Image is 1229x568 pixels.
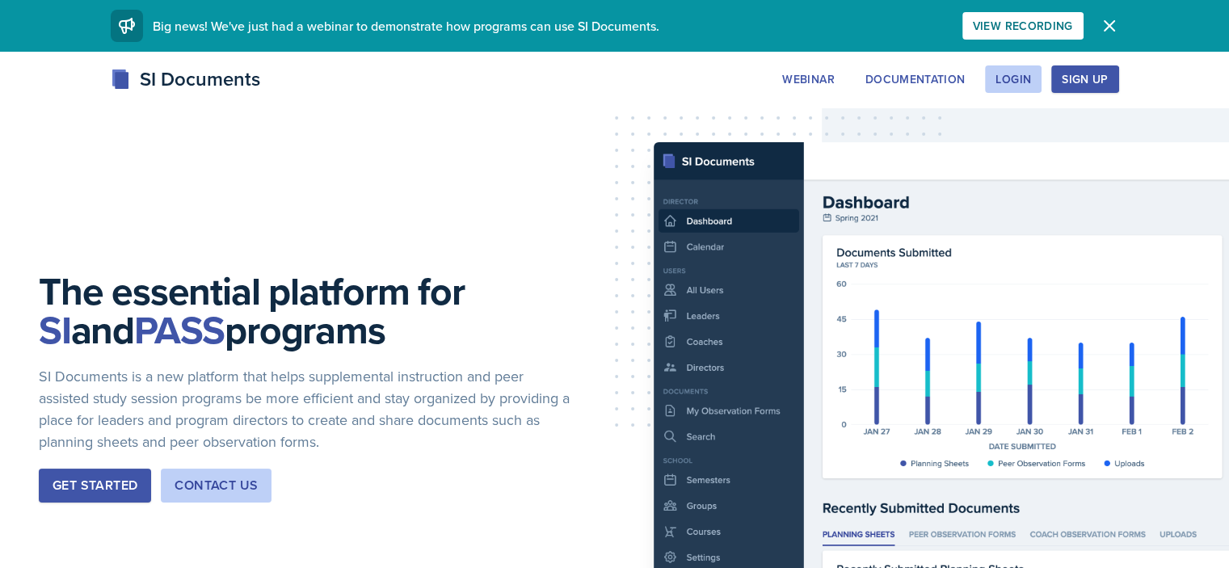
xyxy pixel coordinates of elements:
[1051,65,1118,93] button: Sign Up
[995,73,1031,86] div: Login
[53,476,137,495] div: Get Started
[962,12,1084,40] button: View Recording
[865,73,966,86] div: Documentation
[782,73,834,86] div: Webinar
[153,17,659,35] span: Big news! We've just had a webinar to demonstrate how programs can use SI Documents.
[855,65,976,93] button: Documentation
[175,476,258,495] div: Contact Us
[772,65,844,93] button: Webinar
[39,469,151,503] button: Get Started
[1062,73,1108,86] div: Sign Up
[973,19,1073,32] div: View Recording
[161,469,271,503] button: Contact Us
[111,65,260,94] div: SI Documents
[985,65,1042,93] button: Login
